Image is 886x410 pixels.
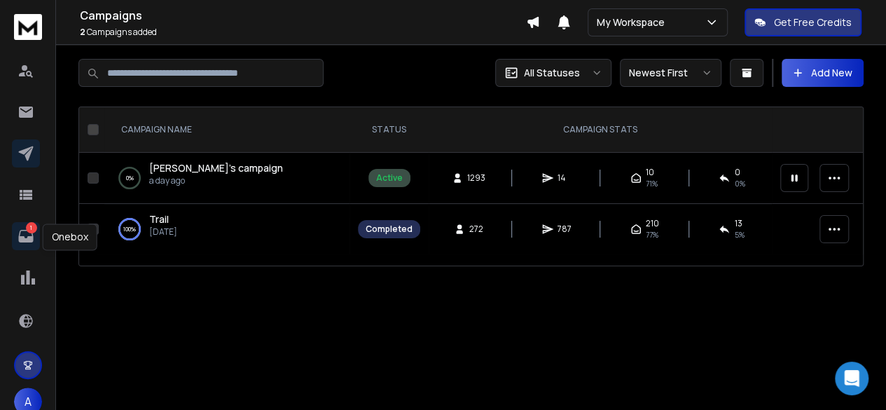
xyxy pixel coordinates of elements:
span: 77 % [646,229,658,240]
p: [DATE] [149,226,177,238]
td: 0%[PERSON_NAME]'s campaigna day ago [104,153,349,204]
div: Onebox [43,224,97,250]
td: 100%Trail[DATE] [104,204,349,255]
button: Add New [782,59,864,87]
th: CAMPAIGN NAME [104,107,349,153]
a: 1 [12,222,40,250]
p: 0 % [126,171,134,185]
p: Get Free Credits [774,15,852,29]
p: Campaigns added [80,27,526,38]
span: 5 % [734,229,744,240]
span: 210 [646,218,659,229]
p: My Workspace [597,15,670,29]
a: [PERSON_NAME]'s campaign [149,161,283,175]
th: CAMPAIGN STATS [429,107,772,153]
div: Active [376,172,403,184]
span: 71 % [646,178,658,189]
img: logo [14,14,42,40]
h1: Campaigns [80,7,526,24]
span: 0 % [734,178,745,189]
span: 272 [469,224,483,235]
div: Open Intercom Messenger [835,362,868,395]
button: Get Free Credits [745,8,861,36]
span: 13 [734,218,742,229]
span: 2 [80,26,85,38]
span: [PERSON_NAME]'s campaign [149,161,283,175]
span: 10 [646,167,654,178]
p: 100 % [123,222,136,236]
span: 1293 [467,172,485,184]
th: STATUS [349,107,429,153]
div: Completed [366,224,413,235]
span: 787 [558,224,572,235]
span: 14 [558,172,572,184]
button: Newest First [620,59,721,87]
span: 0 [734,167,740,178]
p: All Statuses [524,66,580,80]
p: 1 [26,222,37,233]
p: a day ago [149,175,283,186]
a: Trail [149,212,169,226]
